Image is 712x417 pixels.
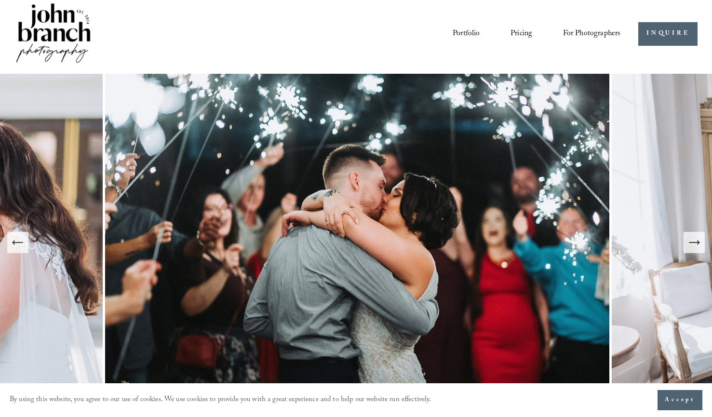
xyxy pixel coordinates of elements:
span: For Photographers [563,27,621,41]
button: Accept [658,390,702,410]
button: Next Slide [684,232,705,253]
img: Romantic Raleigh Wedding Photography [105,74,612,412]
span: Accept [665,395,695,405]
a: folder dropdown [563,26,621,42]
a: INQUIRE [638,22,698,46]
img: John Branch IV Photography [14,1,93,67]
button: Previous Slide [7,232,28,253]
p: By using this website, you agree to our use of cookies. We use cookies to provide you with a grea... [10,393,431,407]
a: Portfolio [453,26,480,42]
a: Pricing [510,26,532,42]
